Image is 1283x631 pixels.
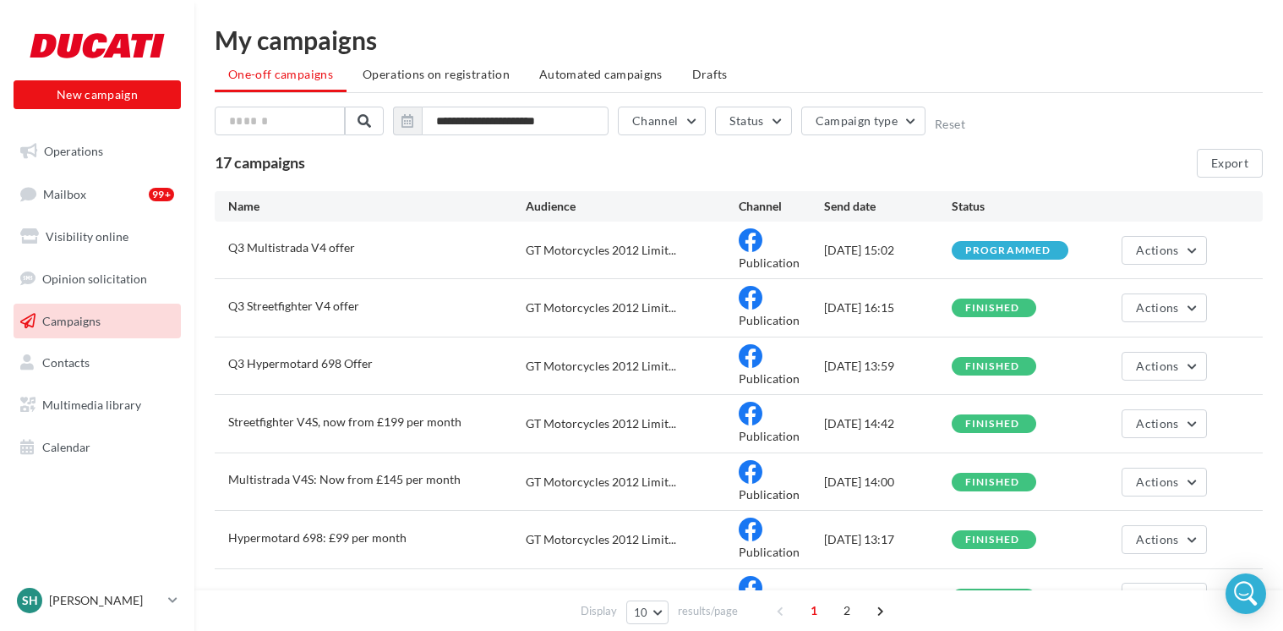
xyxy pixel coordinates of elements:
[14,80,181,109] button: New campaign
[215,153,305,172] span: 17 campaigns
[739,198,824,215] div: Channel
[800,597,827,624] span: 1
[833,597,860,624] span: 2
[44,144,103,158] span: Operations
[739,314,800,328] span: Publication
[935,118,965,131] button: Reset
[824,589,952,606] div: [DATE] 12:32
[46,229,128,244] span: Visibility online
[1122,236,1206,265] button: Actions
[1122,468,1206,497] button: Actions
[363,67,510,81] span: Operations on registration
[824,198,952,215] div: Send date
[526,198,739,215] div: Audience
[739,255,800,270] span: Publication
[10,134,184,169] a: Operations
[1197,149,1263,178] button: Export
[228,588,329,602] span: Scrambler: 50|2|50
[10,345,184,381] a: Contacts
[10,176,184,212] a: Mailbox99+
[626,601,669,624] button: 10
[526,242,676,259] span: GT Motorcycles 2012 Limit...
[965,303,1020,314] div: finished
[228,299,359,313] span: Q3 Streetfighter V4 offer
[739,546,800,560] span: Publication
[952,198,1079,215] div: Status
[10,304,184,339] a: Campaigns
[1136,416,1178,431] span: Actions
[965,477,1020,488] div: finished
[42,272,147,286] span: Opinion solicitation
[215,27,1263,52] div: My campaigns
[1136,243,1178,257] span: Actions
[42,440,90,454] span: Calendar
[1136,475,1178,489] span: Actions
[1122,525,1206,554] button: Actions
[526,358,676,375] span: GT Motorcycles 2012 Limit...
[1122,294,1206,322] button: Actions
[824,415,952,432] div: [DATE] 14:42
[965,419,1020,430] div: finished
[228,356,373,370] span: Q3 Hypermotard 698 Offer
[824,474,952,491] div: [DATE] 14:00
[228,472,461,486] span: Multistrada V4S: Now from £145 per month
[228,240,355,255] span: Q3 Multistrada V4 offer
[965,245,1051,256] div: programmed
[739,487,800,502] span: Publication
[824,358,952,375] div: [DATE] 13:59
[22,592,38,609] span: SH
[526,474,676,491] span: GT Motorcycles 2012 Limit...
[965,361,1020,372] div: finished
[49,592,161,609] p: [PERSON_NAME]
[43,186,86,200] span: Mailbox
[10,219,184,255] a: Visibility online
[1136,532,1178,546] span: Actions
[10,261,184,297] a: Opinion solicitation
[824,299,952,316] div: [DATE] 16:15
[678,603,738,619] span: results/page
[228,198,526,215] div: Name
[739,371,800,386] span: Publication
[739,430,800,444] span: Publication
[42,355,90,370] span: Contacts
[1122,583,1206,612] button: Actions
[10,430,184,465] a: Calendar
[824,531,952,548] div: [DATE] 13:17
[1122,409,1206,438] button: Actions
[581,603,617,619] span: Display
[965,535,1020,546] div: finished
[149,188,174,201] div: 99+
[526,299,676,316] span: GT Motorcycles 2012 Limit...
[1122,352,1206,381] button: Actions
[1226,573,1266,614] div: Open Intercom Messenger
[715,107,791,135] button: Status
[801,107,926,135] button: Campaign type
[10,387,184,423] a: Multimedia library
[42,398,141,412] span: Multimedia library
[14,584,181,617] a: SH [PERSON_NAME]
[42,313,101,327] span: Campaigns
[539,67,663,81] span: Automated campaigns
[1136,359,1178,373] span: Actions
[692,67,728,81] span: Drafts
[526,531,676,548] span: GT Motorcycles 2012 Limit...
[228,530,407,545] span: Hypermotard 698: £99 per month
[618,107,706,135] button: Channel
[526,589,676,606] span: GT Motorcycles 2012 Limit...
[634,606,648,619] span: 10
[228,414,461,429] span: Streetfighter V4S, now from £199 per month
[526,415,676,432] span: GT Motorcycles 2012 Limit...
[824,242,952,259] div: [DATE] 15:02
[1136,300,1178,315] span: Actions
